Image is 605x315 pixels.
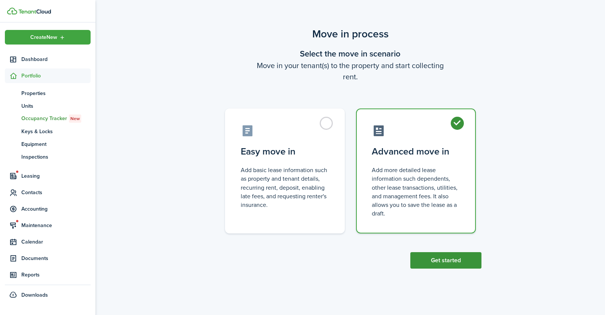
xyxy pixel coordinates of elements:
[21,205,91,213] span: Accounting
[21,140,91,148] span: Equipment
[21,102,91,110] span: Units
[18,9,51,14] img: TenantCloud
[7,7,17,15] img: TenantCloud
[70,115,80,122] span: New
[5,125,91,138] a: Keys & Locks
[21,72,91,80] span: Portfolio
[5,267,91,282] a: Reports
[21,254,91,262] span: Documents
[21,55,91,63] span: Dashboard
[5,100,91,112] a: Units
[21,153,91,161] span: Inspections
[21,89,91,97] span: Properties
[5,150,91,163] a: Inspections
[21,221,91,229] span: Maintenance
[5,30,91,45] button: Open menu
[372,145,460,158] control-radio-card-title: Advanced move in
[5,52,91,67] a: Dashboard
[5,138,91,150] a: Equipment
[21,238,91,246] span: Calendar
[30,35,57,40] span: Create New
[219,48,481,60] wizard-step-header-title: Select the move in scenario
[21,172,91,180] span: Leasing
[410,252,481,269] button: Get started
[21,271,91,279] span: Reports
[372,166,460,218] control-radio-card-description: Add more detailed lease information such dependents, other lease transactions, utilities, and man...
[21,291,48,299] span: Downloads
[219,60,481,82] wizard-step-header-description: Move in your tenant(s) to the property and start collecting rent.
[5,87,91,100] a: Properties
[241,145,329,158] control-radio-card-title: Easy move in
[21,189,91,196] span: Contacts
[219,26,481,42] scenario-title: Move in process
[21,128,91,135] span: Keys & Locks
[21,114,91,123] span: Occupancy Tracker
[5,112,91,125] a: Occupancy TrackerNew
[241,166,329,209] control-radio-card-description: Add basic lease information such as property and tenant details, recurring rent, deposit, enablin...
